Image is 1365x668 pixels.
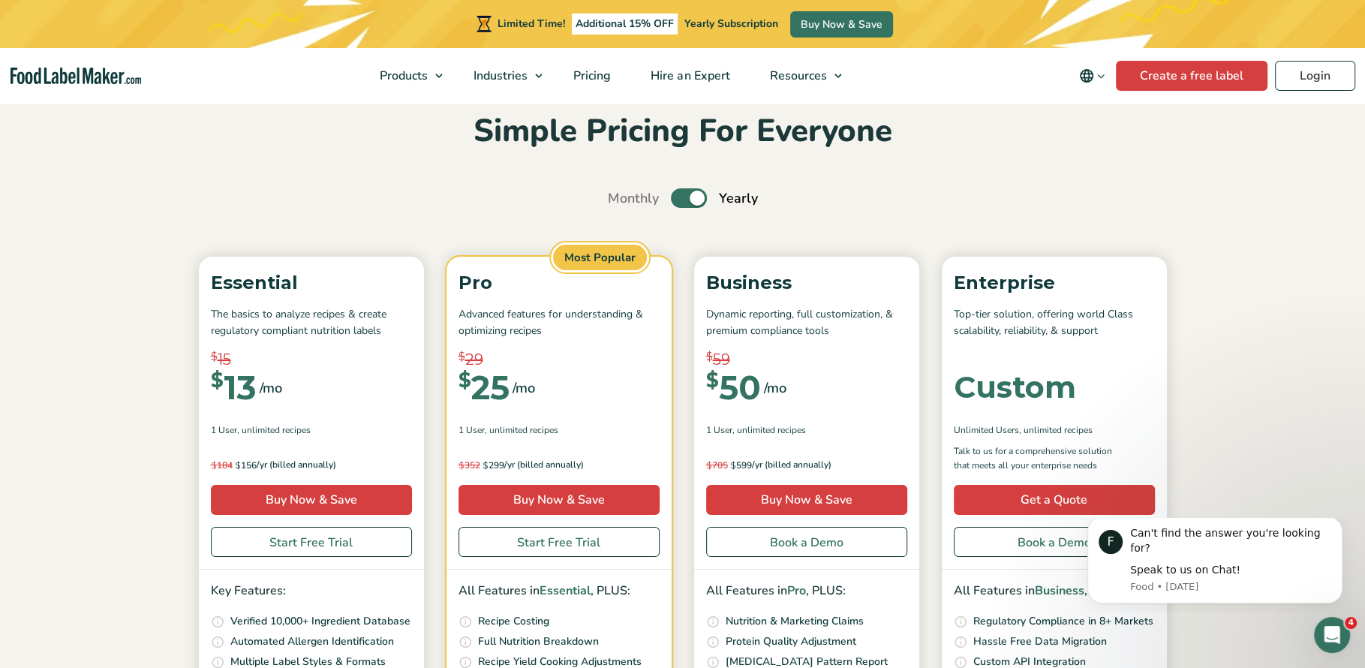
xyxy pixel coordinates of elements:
p: Recipe Costing [478,613,549,630]
p: Full Nutrition Breakdown [478,633,599,650]
span: /yr (billed annually) [752,458,831,473]
p: Advanced features for understanding & optimizing recipes [459,306,660,340]
span: , Unlimited Recipes [732,423,806,437]
span: 1 User [211,423,237,437]
span: Business [1035,582,1084,599]
div: Speak to us on Chat! [65,45,266,60]
p: Top-tier solution, offering world Class scalability, reliability, & support [954,306,1155,340]
span: Resources [765,68,828,84]
span: /mo [764,378,786,399]
span: /mo [513,378,535,399]
span: 156 [211,458,257,473]
span: 59 [713,348,730,371]
p: Nutrition & Marketing Claims [726,613,864,630]
p: Talk to us for a comprehensive solution that meets all your enterprise needs [954,444,1126,473]
p: All Features in , PLUS: [954,582,1155,601]
p: Key Features: [211,582,412,601]
span: , Unlimited Recipes [485,423,558,437]
span: 4 [1345,617,1357,629]
a: Buy Now & Save [706,485,907,515]
span: Additional 15% OFF [572,14,678,35]
a: Buy Now & Save [211,485,412,515]
a: Pricing [554,48,627,104]
span: 299 [459,458,504,473]
div: 25 [459,371,510,404]
p: Enterprise [954,269,1155,297]
span: 1 User [459,423,485,437]
span: $ [211,459,217,471]
span: $ [706,371,719,390]
a: Buy Now & Save [459,485,660,515]
span: Unlimited Users [954,423,1019,437]
span: Products [375,68,429,84]
p: Dynamic reporting, full customization, & premium compliance tools [706,306,907,340]
span: Limited Time! [498,17,565,31]
p: All Features in , PLUS: [459,582,660,601]
a: Hire an Expert [631,48,746,104]
p: Hassle Free Data Migration [973,633,1107,650]
p: Automated Allergen Identification [230,633,394,650]
del: 184 [211,459,233,471]
span: Pro [787,582,806,599]
span: $ [459,371,471,390]
div: 13 [211,371,257,404]
a: Resources [750,48,849,104]
div: Can't find the answer you're looking for? [65,8,266,38]
a: Book a Demo [706,527,907,557]
span: Most Popular [551,242,649,273]
del: 705 [706,459,728,471]
span: $ [706,459,712,471]
span: /yr (billed annually) [257,458,336,473]
span: /mo [260,378,282,399]
div: 50 [706,371,761,404]
a: Products [360,48,450,104]
span: Yearly [719,188,758,209]
p: Verified 10,000+ Ingredient Database [230,613,410,630]
div: Message content [65,8,266,60]
a: Login [1275,61,1355,91]
a: Get a Quote [954,485,1155,515]
span: Industries [469,68,529,84]
div: Custom [954,372,1076,402]
a: Start Free Trial [459,527,660,557]
iframe: Intercom notifications message [1065,518,1365,612]
span: , Unlimited Recipes [1019,423,1093,437]
span: $ [483,459,489,471]
iframe: Intercom live chat [1314,617,1350,653]
span: 1 User [706,423,732,437]
p: All Features in , PLUS: [706,582,907,601]
span: $ [706,348,713,366]
h2: Simple Pricing For Everyone [191,111,1174,152]
a: Industries [454,48,550,104]
span: $ [459,348,465,366]
span: $ [459,459,465,471]
p: Regulatory Compliance in 8+ Markets [973,613,1153,630]
span: Pricing [569,68,612,84]
span: 29 [465,348,483,371]
label: Toggle [671,188,707,208]
span: 599 [706,458,752,473]
span: Yearly Subscription [684,17,778,31]
del: 352 [459,459,480,471]
a: Create a free label [1116,61,1267,91]
span: , Unlimited Recipes [237,423,311,437]
a: Buy Now & Save [790,11,893,38]
p: Pro [459,269,660,297]
span: 15 [218,348,231,371]
p: Business [706,269,907,297]
span: $ [211,371,224,390]
span: $ [730,459,736,471]
span: Essential [540,582,591,599]
a: Book a Demo [954,527,1155,557]
button: Change language [1069,61,1116,91]
span: Monthly [608,188,659,209]
p: Essential [211,269,412,297]
p: Message from Food, sent 6d ago [65,62,266,76]
div: Profile image for Food [34,12,58,36]
span: Hire an Expert [646,68,731,84]
span: /yr (billed annually) [504,458,584,473]
span: $ [211,348,218,366]
p: Protein Quality Adjustment [726,633,856,650]
p: The basics to analyze recipes & create regulatory compliant nutrition labels [211,306,412,340]
a: Food Label Maker homepage [11,68,142,85]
